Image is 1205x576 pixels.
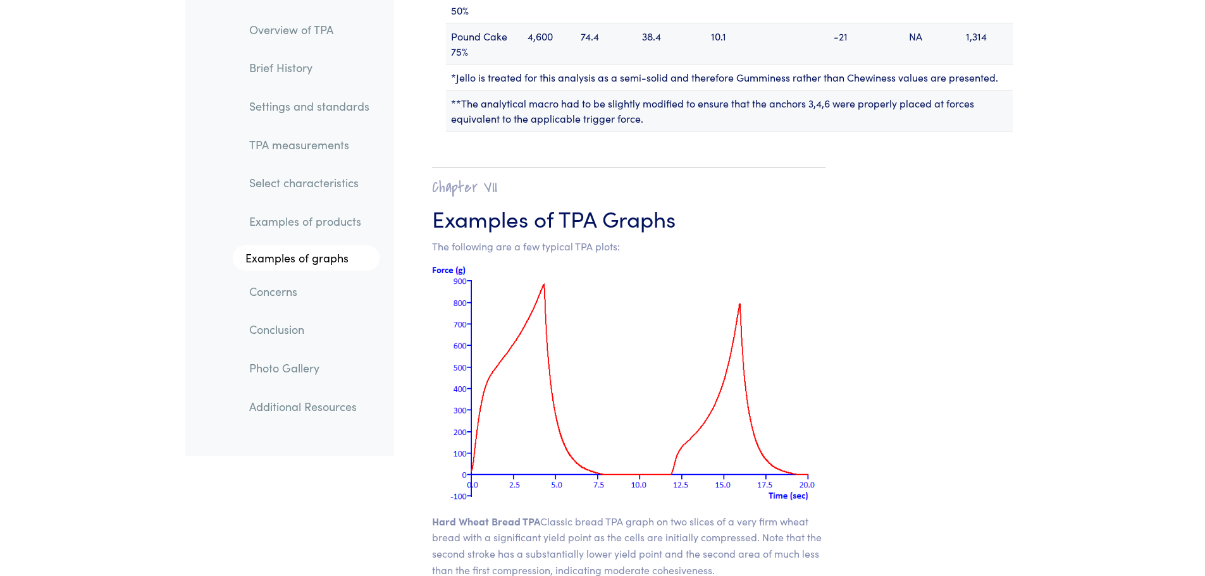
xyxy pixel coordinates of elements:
h2: Chapter VII [432,178,826,197]
a: Photo Gallery [239,353,380,383]
a: Select characteristics [239,169,380,198]
h3: Examples of TPA Graphs [432,202,826,233]
a: Examples of products [239,207,380,236]
a: Examples of graphs [233,245,380,271]
td: *Jello is treated for this analysis as a semi-solid and therefore Gumminess rather than Chewiness... [446,64,1013,90]
a: TPA measurements [239,130,380,159]
a: Settings and standards [239,92,380,121]
td: 10.1 [706,23,762,64]
td: Pound Cake 75% [446,23,522,64]
a: Brief History [239,54,380,83]
td: -21 [829,23,904,64]
a: Conclusion [239,316,380,345]
td: 74.4 [576,23,637,64]
td: **The analytical macro had to be slightly modified to ensure that the anchors 3,4,6 were properly... [446,90,1013,131]
a: Additional Resources [239,392,380,421]
p: The following are a few typical TPA plots: [432,238,826,255]
span: Hard Wheat Bread TPA [432,514,540,528]
td: 4,600 [522,23,576,64]
td: 1,314 [961,23,1013,64]
img: graph of hard wheat bread under compression [432,264,826,501]
td: NA [904,23,960,64]
a: Concerns [239,277,380,306]
a: Overview of TPA [239,15,380,44]
td: 38.4 [637,23,706,64]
